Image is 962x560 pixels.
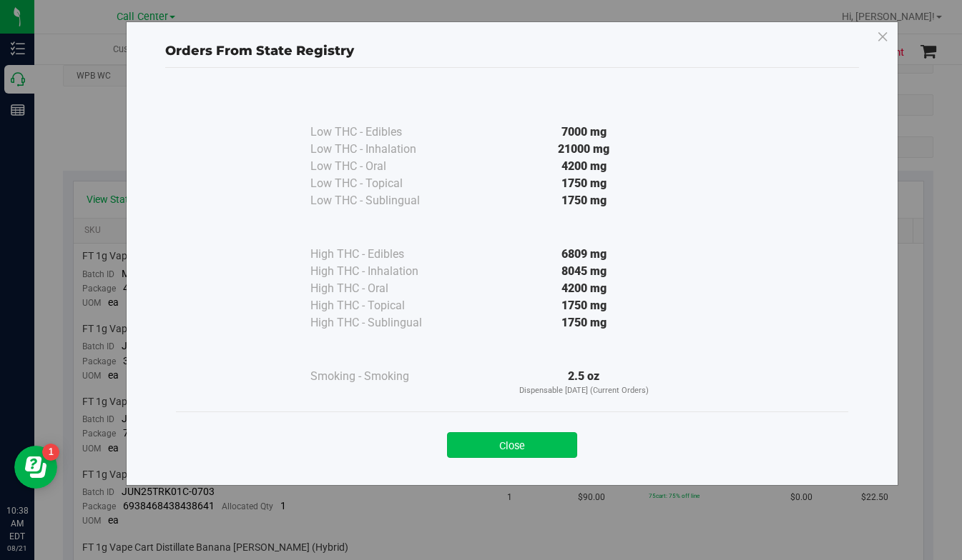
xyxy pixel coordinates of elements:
[310,314,453,331] div: High THC - Sublingual
[453,368,714,397] div: 2.5 oz
[310,141,453,158] div: Low THC - Inhalation
[310,124,453,141] div: Low THC - Edibles
[453,314,714,331] div: 1750 mg
[453,175,714,192] div: 1750 mg
[453,280,714,297] div: 4200 mg
[447,432,577,458] button: Close
[310,297,453,314] div: High THC - Topical
[14,446,57,489] iframe: Resource center
[310,192,453,209] div: Low THC - Sublingual
[453,385,714,397] p: Dispensable [DATE] (Current Orders)
[42,444,59,461] iframe: Resource center unread badge
[453,192,714,209] div: 1750 mg
[165,43,354,59] span: Orders From State Registry
[453,246,714,263] div: 6809 mg
[310,175,453,192] div: Low THC - Topical
[310,158,453,175] div: Low THC - Oral
[310,263,453,280] div: High THC - Inhalation
[310,246,453,263] div: High THC - Edibles
[453,124,714,141] div: 7000 mg
[453,158,714,175] div: 4200 mg
[453,263,714,280] div: 8045 mg
[453,297,714,314] div: 1750 mg
[310,280,453,297] div: High THC - Oral
[310,368,453,385] div: Smoking - Smoking
[453,141,714,158] div: 21000 mg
